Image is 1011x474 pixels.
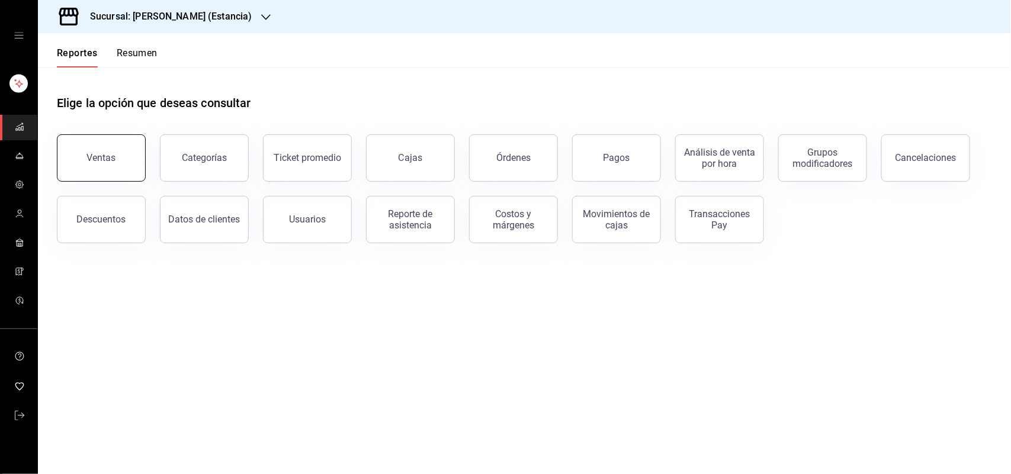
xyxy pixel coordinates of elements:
button: Análisis de venta por hora [675,134,764,182]
div: Análisis de venta por hora [683,147,756,169]
div: Costos y márgenes [477,208,550,231]
h3: Sucursal: [PERSON_NAME] (Estancia) [81,9,252,24]
button: Ticket promedio [263,134,352,182]
button: Reportes [57,47,98,67]
button: Usuarios [263,196,352,243]
div: Usuarios [289,214,326,225]
div: navigation tabs [57,47,158,67]
button: Transacciones Pay [675,196,764,243]
button: Costos y márgenes [469,196,558,243]
div: Datos de clientes [169,214,240,225]
div: Cancelaciones [896,152,957,163]
button: Movimientos de cajas [572,196,661,243]
div: Pagos [604,152,630,163]
button: Reporte de asistencia [366,196,455,243]
button: open drawer [14,31,24,40]
button: Pagos [572,134,661,182]
button: Datos de clientes [160,196,249,243]
div: Ticket promedio [274,152,341,163]
div: Ventas [87,152,116,163]
div: Descuentos [77,214,126,225]
div: Categorías [182,152,227,163]
div: Movimientos de cajas [580,208,653,231]
button: Categorías [160,134,249,182]
button: Cancelaciones [881,134,970,182]
button: Grupos modificadores [778,134,867,182]
button: Resumen [117,47,158,67]
h1: Elige la opción que deseas consultar [57,94,251,112]
div: Cajas [399,151,423,165]
div: Transacciones Pay [683,208,756,231]
button: Descuentos [57,196,146,243]
div: Órdenes [496,152,531,163]
a: Cajas [366,134,455,182]
button: Órdenes [469,134,558,182]
div: Reporte de asistencia [374,208,447,231]
div: Grupos modificadores [786,147,859,169]
button: Ventas [57,134,146,182]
